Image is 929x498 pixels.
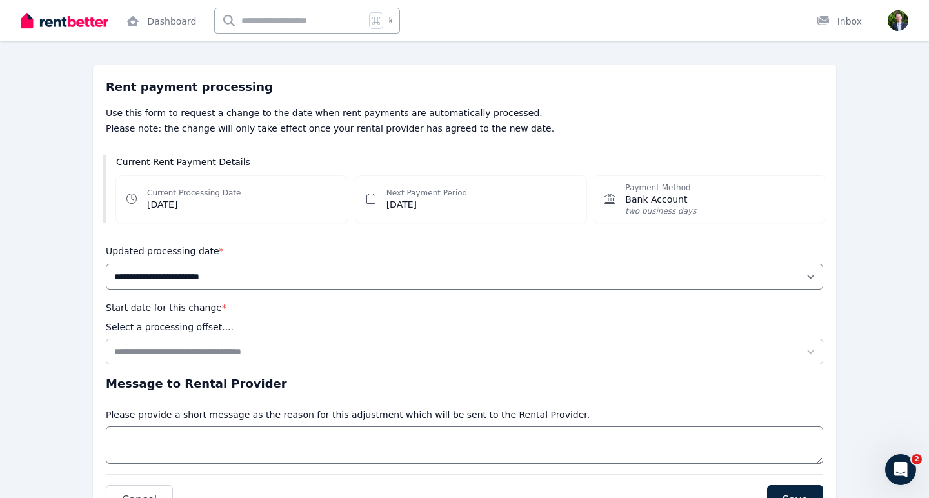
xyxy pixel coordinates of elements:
label: Updated processing date [106,246,224,256]
span: two business days [625,206,696,216]
h3: Message to Rental Provider [106,375,823,393]
p: Please note: the change will only take effect once your rental provider has agreed to the new date. [106,122,823,135]
span: 2 [912,454,922,464]
img: David McWilliams [888,10,908,31]
dd: [DATE] [386,198,468,211]
dt: Payment Method [625,183,696,193]
p: Select a processing offset.... [106,321,234,334]
dt: Next Payment Period [386,188,468,198]
span: Bank Account [625,193,696,206]
h3: Current Rent Payment Details [116,155,826,168]
span: k [388,15,393,26]
dt: Current Processing Date [147,188,241,198]
p: Please provide a short message as the reason for this adjustment which will be sent to the Rental... [106,408,590,421]
div: Inbox [817,15,862,28]
iframe: Intercom live chat [885,454,916,485]
label: Start date for this change [106,303,226,313]
dd: [DATE] [147,198,241,211]
h3: Rent payment processing [106,78,823,96]
p: Use this form to request a change to the date when rent payments are automatically processed. [106,106,823,119]
img: RentBetter [21,11,108,30]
